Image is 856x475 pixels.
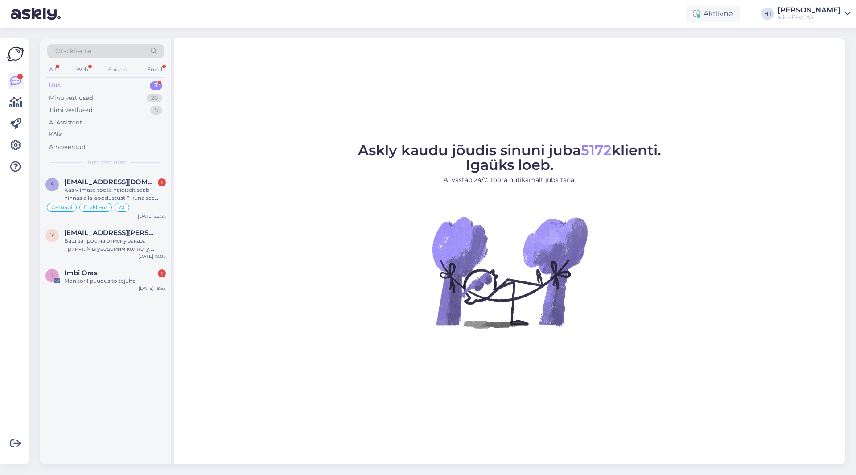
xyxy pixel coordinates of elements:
[51,181,54,188] span: s
[49,81,61,90] div: Uus
[778,7,841,14] div: [PERSON_NAME]
[49,143,86,152] div: Arhiveeritud
[138,213,166,219] div: [DATE] 22:55
[47,64,58,75] div: All
[64,237,166,253] div: Ваш запрос на отмену заказа принят. Мы уведомим коллегу, чтобы он обработал отмену.
[49,94,93,103] div: Minu vestlused
[119,205,125,210] span: AI
[686,6,740,22] div: Aktiivne
[51,272,53,279] span: I
[358,141,661,173] span: Askly kaudu jõudis sinuni juba klienti. Igaüks loeb.
[429,192,590,352] img: No Chat active
[158,178,166,186] div: 1
[145,64,164,75] div: Email
[74,64,90,75] div: Web
[581,141,612,159] span: 5172
[158,269,166,277] div: 1
[358,175,661,185] p: AI vastab 24/7. Tööta nutikamalt juba täna.
[49,106,93,115] div: Tiimi vestlused
[778,7,851,21] a: [PERSON_NAME]Klick Eesti AS
[64,178,157,186] span: siimosalm1@gmail.com
[778,14,841,21] div: Klick Eesti AS
[55,46,91,56] span: Otsi kliente
[107,64,128,75] div: Socials
[138,253,166,260] div: [DATE] 19:05
[51,205,72,210] span: Ostuabi
[84,205,107,210] span: Eraklient
[150,106,162,115] div: 5
[50,232,54,239] span: y
[761,8,774,20] div: HT
[64,269,97,277] span: Imbi Oras
[85,158,127,166] span: Uued vestlused
[49,118,82,127] div: AI Assistent
[64,186,166,202] div: Kas viimase toote näidiselt saab hinnas alla /soodustust ? kuna see ikkagi näidis [PERSON_NAME] s...
[64,229,157,237] span: yuri.gavshin@gmail.com
[150,81,162,90] div: 3
[147,94,162,103] div: 26
[139,285,166,292] div: [DATE] 18:53
[49,130,62,139] div: Kõik
[7,45,24,62] img: Askly Logo
[64,277,166,285] div: Monitoril puudus toitejuhe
